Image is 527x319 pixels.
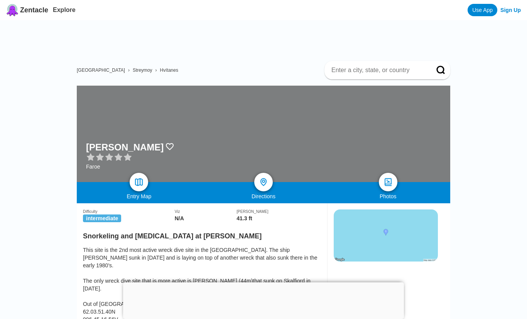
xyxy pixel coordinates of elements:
img: photos [383,177,393,187]
a: photos [379,173,397,191]
iframe: Advertisement [123,282,404,317]
div: [PERSON_NAME] [236,209,321,214]
a: Zentacle logoZentacle [6,4,48,16]
span: intermediate [83,214,121,222]
div: Viz [175,209,237,214]
a: Sign Up [500,7,521,13]
img: staticmap [334,209,438,262]
span: › [155,68,157,73]
a: [GEOGRAPHIC_DATA] [77,68,125,73]
a: Streymoy [133,68,152,73]
a: Explore [53,7,76,13]
img: Zentacle logo [6,4,19,16]
div: Faroe [86,164,174,170]
img: directions [259,177,268,187]
a: Hvítanes [160,68,178,73]
div: 41.3 ft [236,215,321,221]
div: Directions [201,193,326,199]
span: › [128,68,130,73]
a: Use App [468,4,497,16]
div: Difficulty [83,209,175,214]
div: N/A [175,215,237,221]
h1: [PERSON_NAME] [86,142,164,153]
div: Photos [326,193,450,199]
div: Entry Map [77,193,201,199]
h2: Snorkeling and [MEDICAL_DATA] at [PERSON_NAME] [83,228,321,240]
img: map [134,177,144,187]
a: map [130,173,148,191]
span: Zentacle [20,6,48,14]
input: Enter a city, state, or country [331,66,426,74]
